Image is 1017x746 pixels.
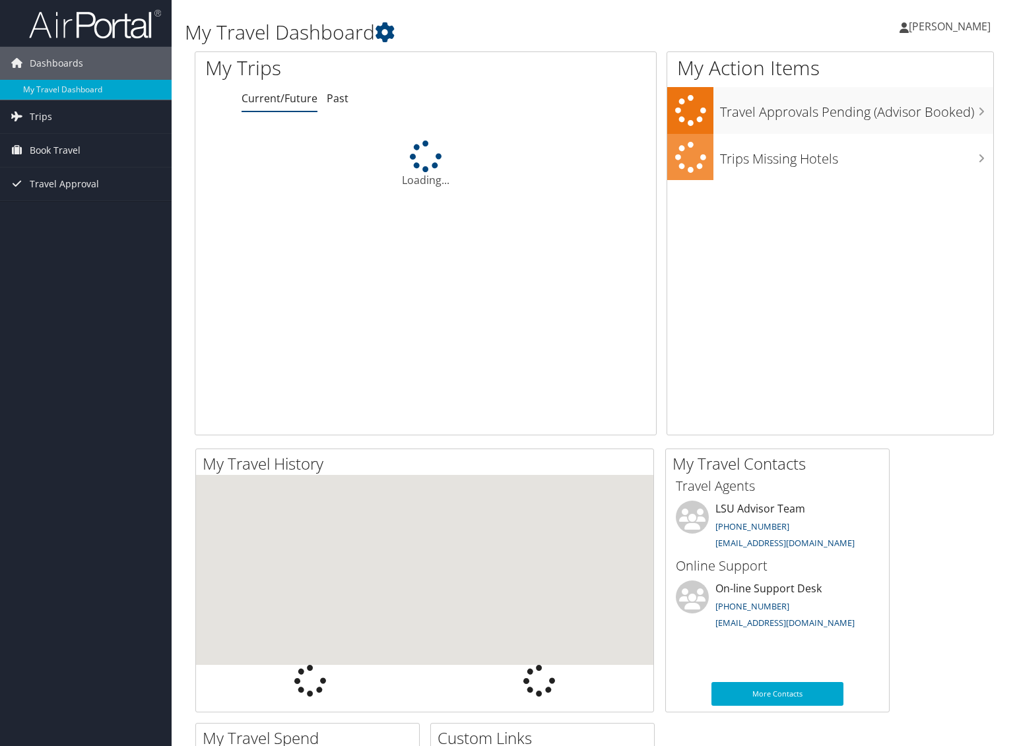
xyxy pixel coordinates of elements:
h3: Travel Agents [676,477,879,495]
a: Past [327,91,348,106]
li: LSU Advisor Team [669,501,886,555]
a: [PHONE_NUMBER] [715,520,789,532]
h3: Travel Approvals Pending (Advisor Booked) [720,96,993,121]
a: More Contacts [711,682,843,706]
span: Book Travel [30,134,81,167]
h1: My Travel Dashboard [185,18,731,46]
a: Current/Future [242,91,317,106]
a: Trips Missing Hotels [667,134,993,181]
a: [PHONE_NUMBER] [715,600,789,612]
h3: Trips Missing Hotels [720,143,993,168]
a: Travel Approvals Pending (Advisor Booked) [667,87,993,134]
h1: My Action Items [667,54,993,82]
span: Trips [30,100,52,133]
a: [EMAIL_ADDRESS][DOMAIN_NAME] [715,617,855,629]
h1: My Trips [205,54,454,82]
li: On-line Support Desk [669,580,886,635]
h2: My Travel History [203,452,653,475]
img: airportal-logo.png [29,9,161,40]
a: [EMAIL_ADDRESS][DOMAIN_NAME] [715,537,855,549]
a: [PERSON_NAME] [900,7,1004,46]
h3: Online Support [676,557,879,575]
div: Loading... [195,140,656,188]
span: [PERSON_NAME] [909,19,991,34]
span: Travel Approval [30,168,99,201]
h2: My Travel Contacts [673,452,889,475]
span: Dashboards [30,47,83,80]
